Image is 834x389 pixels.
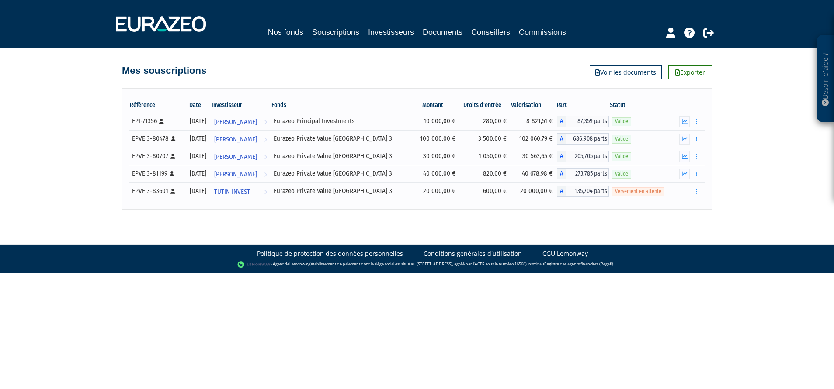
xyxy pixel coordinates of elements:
[237,260,271,269] img: logo-lemonway.png
[557,151,566,162] span: A
[566,168,609,179] span: 273,785 parts
[264,149,267,165] i: Voir l'investisseur
[557,133,566,145] span: A
[211,113,271,130] a: [PERSON_NAME]
[211,148,271,165] a: [PERSON_NAME]
[274,169,408,178] div: Eurazeo Private Value [GEOGRAPHIC_DATA] 3
[566,151,609,162] span: 205,705 parts
[312,26,359,40] a: Souscriptions
[460,148,511,165] td: 1 050,00 €
[411,148,460,165] td: 30 000,00 €
[557,116,609,127] div: A - Eurazeo Principal Investments
[214,114,257,130] span: [PERSON_NAME]
[612,135,631,143] span: Valide
[511,130,557,148] td: 102 060,79 €
[460,113,511,130] td: 280,00 €
[188,117,208,126] div: [DATE]
[519,26,566,38] a: Commissions
[566,116,609,127] span: 87,359 parts
[511,113,557,130] td: 8 821,51 €
[511,148,557,165] td: 30 563,65 €
[214,184,250,200] span: TUTIN INVEST
[668,65,712,79] a: Exporter
[590,65,662,79] a: Voir les documents
[566,186,609,197] span: 135,704 parts
[411,113,460,130] td: 10 000,00 €
[132,117,182,126] div: EPI-71356
[211,182,271,200] a: TUTIN INVEST
[274,134,408,143] div: Eurazeo Private Value [GEOGRAPHIC_DATA] 3
[214,166,257,182] span: [PERSON_NAME]
[9,260,825,269] div: - Agent de (établissement de paiement dont le siège social est situé au [STREET_ADDRESS], agréé p...
[511,98,557,113] th: Valorisation
[188,169,208,178] div: [DATE]
[188,134,208,143] div: [DATE]
[557,116,566,127] span: A
[132,134,182,143] div: EPVE 3-80478
[460,98,511,113] th: Droits d'entrée
[188,186,208,196] div: [DATE]
[460,130,511,148] td: 3 500,00 €
[411,182,460,200] td: 20 000,00 €
[188,151,208,161] div: [DATE]
[460,165,511,182] td: 820,00 €
[820,40,831,118] p: Besoin d'aide ?
[264,184,267,200] i: Voir l'investisseur
[264,131,267,148] i: Voir l'investisseur
[612,152,631,161] span: Valide
[609,98,675,113] th: Statut
[274,117,408,126] div: Eurazeo Principal Investments
[424,249,522,258] a: Conditions générales d'utilisation
[511,182,557,200] td: 20 000,00 €
[557,133,609,145] div: A - Eurazeo Private Value Europe 3
[289,262,309,267] a: Lemonway
[170,189,175,194] i: [Français] Personne physique
[122,65,206,76] h4: Mes souscriptions
[557,168,566,179] span: A
[211,130,271,148] a: [PERSON_NAME]
[542,249,588,258] a: CGU Lemonway
[170,171,174,176] i: [Français] Personne physique
[411,130,460,148] td: 100 000,00 €
[274,186,408,196] div: Eurazeo Private Value [GEOGRAPHIC_DATA] 3
[268,26,303,38] a: Nos fonds
[460,182,511,200] td: 600,00 €
[132,186,182,196] div: EPVE 3-83601
[557,168,609,179] div: A - Eurazeo Private Value Europe 3
[271,98,411,113] th: Fonds
[214,149,257,165] span: [PERSON_NAME]
[557,151,609,162] div: A - Eurazeo Private Value Europe 3
[116,16,206,32] img: 1732889491-logotype_eurazeo_blanc_rvb.png
[511,165,557,182] td: 40 678,98 €
[159,119,164,124] i: [Français] Personne physique
[214,131,257,148] span: [PERSON_NAME]
[264,114,267,130] i: Voir l'investisseur
[132,169,182,178] div: EPVE 3-81199
[471,26,510,38] a: Conseillers
[557,98,609,113] th: Part
[423,26,462,38] a: Documents
[211,98,271,113] th: Investisseur
[211,165,271,182] a: [PERSON_NAME]
[566,133,609,145] span: 686,908 parts
[264,166,267,182] i: Voir l'investisseur
[544,262,613,267] a: Registre des agents financiers (Regafi)
[170,154,175,159] i: [Français] Personne physique
[129,98,185,113] th: Référence
[411,165,460,182] td: 40 000,00 €
[132,151,182,161] div: EPVE 3-80707
[557,186,609,197] div: A - Eurazeo Private Value Europe 3
[612,187,664,196] span: Versement en attente
[411,98,460,113] th: Montant
[257,249,403,258] a: Politique de protection des données personnelles
[185,98,211,113] th: Date
[368,26,414,38] a: Investisseurs
[612,170,631,178] span: Valide
[171,136,176,141] i: [Français] Personne physique
[612,117,631,126] span: Valide
[274,151,408,161] div: Eurazeo Private Value [GEOGRAPHIC_DATA] 3
[557,186,566,197] span: A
